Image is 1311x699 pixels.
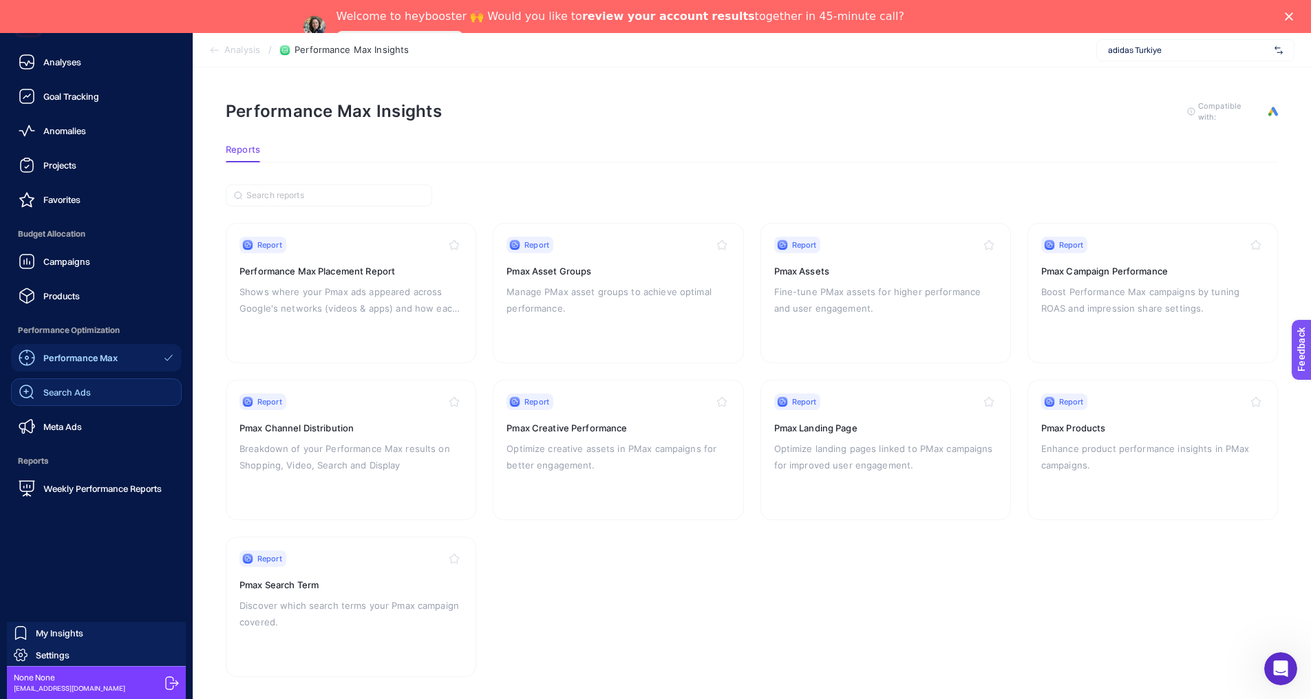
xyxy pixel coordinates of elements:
[8,4,52,15] span: Feedback
[11,220,182,248] span: Budget Allocation
[226,537,476,677] a: ReportPmax Search TermDiscover which search terms your Pmax campaign covered.
[43,387,91,398] span: Search Ads
[1041,264,1264,278] h3: Pmax Campaign Performance
[507,440,729,473] p: Optimize creative assets in PMax campaigns for better engagement.
[239,597,462,630] p: Discover which search terms your Pmax campaign covered.
[792,396,817,407] span: Report
[43,290,80,301] span: Products
[43,160,76,171] span: Projects
[43,125,86,136] span: Anomalies
[1264,652,1297,685] iframe: Intercom live chat
[11,151,182,179] a: Projects
[11,117,182,144] a: Anomalies
[760,223,1011,363] a: ReportPmax AssetsFine-tune PMax assets for higher performance and user engagement.
[337,10,904,23] div: Welcome to heybooster 🙌 Would you like to together in 45-minute call?
[239,578,462,592] h3: Pmax Search Term
[507,283,729,316] p: Manage PMax asset groups to achieve optimal performance.
[226,144,260,162] button: Reports
[43,194,81,205] span: Favorites
[43,56,81,67] span: Analyses
[14,683,125,693] span: [EMAIL_ADDRESS][DOMAIN_NAME]
[11,413,182,440] a: Meta Ads
[36,627,83,638] span: My Insights
[1027,380,1278,520] a: ReportPmax ProductsEnhance product performance insights in PMax campaigns.
[1275,43,1283,57] img: svg%3e
[1041,440,1264,473] p: Enhance product performance insights in PMax campaigns.
[1041,283,1264,316] p: Boost Performance Max campaigns by tuning ROAS and impression share settings.
[224,45,260,56] span: Analysis
[246,191,424,201] input: Search
[7,644,186,666] a: Settings
[257,239,282,250] span: Report
[239,440,462,473] p: Breakdown of your Performance Max results on Shopping, Video, Search and Display
[760,380,1011,520] a: ReportPmax Landing PageOptimize landing pages linked to PMax campaigns for improved user engagement.
[43,256,90,267] span: Campaigns
[774,440,997,473] p: Optimize landing pages linked to PMax campaigns for improved user engagement.
[303,16,326,38] img: Profile image for Neslihan
[11,282,182,310] a: Products
[226,144,260,155] span: Reports
[226,380,476,520] a: ReportPmax Channel DistributionBreakdown of your Performance Max results on Shopping, Video, Sear...
[11,447,182,475] span: Reports
[226,101,442,121] h1: Performance Max Insights
[524,396,549,407] span: Report
[582,10,708,23] b: review your account
[11,344,182,372] a: Performance Max
[337,31,464,47] a: Speak with an Expert
[1285,12,1299,21] div: Close
[239,264,462,278] h3: Performance Max Placement Report
[226,223,476,363] a: ReportPerformance Max Placement ReportShows where your Pmax ads appeared across Google's networks...
[11,475,182,502] a: Weekly Performance Reports
[1027,223,1278,363] a: ReportPmax Campaign PerformanceBoost Performance Max campaigns by tuning ROAS and impression shar...
[1059,396,1084,407] span: Report
[774,283,997,316] p: Fine-tune PMax assets for higher performance and user engagement.
[11,48,182,76] a: Analyses
[43,352,118,363] span: Performance Max
[14,672,125,683] span: None None
[493,380,743,520] a: ReportPmax Creative PerformanceOptimize creative assets in PMax campaigns for better engagement.
[507,264,729,278] h3: Pmax Asset Groups
[36,649,70,660] span: Settings
[43,91,99,102] span: Goal Tracking
[11,186,182,213] a: Favorites
[1108,45,1269,56] span: adidas Turkiye
[11,378,182,406] a: Search Ads
[268,44,272,55] span: /
[507,421,729,435] h3: Pmax Creative Performance
[1198,100,1260,122] span: Compatible with:
[11,248,182,275] a: Campaigns
[239,421,462,435] h3: Pmax Channel Distribution
[43,421,82,432] span: Meta Ads
[792,239,817,250] span: Report
[774,421,997,435] h3: Pmax Landing Page
[1041,421,1264,435] h3: Pmax Products
[239,283,462,316] p: Shows where your Pmax ads appeared across Google's networks (videos & apps) and how each placemen...
[7,622,186,644] a: My Insights
[257,553,282,564] span: Report
[43,483,162,494] span: Weekly Performance Reports
[11,83,182,110] a: Goal Tracking
[524,239,549,250] span: Report
[712,10,754,23] b: results
[295,45,409,56] span: Performance Max Insights
[257,396,282,407] span: Report
[1059,239,1084,250] span: Report
[11,316,182,344] span: Performance Optimization
[493,223,743,363] a: ReportPmax Asset GroupsManage PMax asset groups to achieve optimal performance.
[774,264,997,278] h3: Pmax Assets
